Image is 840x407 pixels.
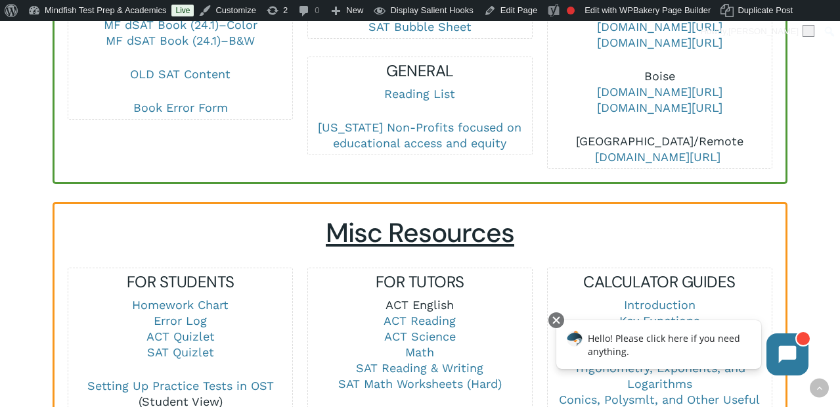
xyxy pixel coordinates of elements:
[386,298,454,312] a: ACT English
[130,67,231,81] a: OLD SAT Content
[595,150,720,164] a: [DOMAIN_NAME][URL]
[384,87,455,101] a: Reading List
[597,36,722,49] a: [DOMAIN_NAME][URL]
[356,361,483,375] a: SAT Reading & Writing
[548,133,772,165] p: [GEOGRAPHIC_DATA]/Remote
[597,20,722,34] a: [DOMAIN_NAME][URL]
[318,120,521,150] a: [US_STATE] Non-Profits focused on educational access and equity
[728,26,799,36] span: [PERSON_NAME]
[171,5,194,16] a: Live
[132,298,229,312] a: Homework Chart
[574,361,745,391] a: Trigonometry, Exponents, and Logarithms
[68,272,292,293] h5: FOR STUDENTS
[597,101,722,114] a: [DOMAIN_NAME][URL]
[696,21,820,42] a: Howdy,
[104,18,257,32] a: MF dSAT Book (24.1)–Color
[106,34,255,47] a: MF dSAT Book (24.1)–B&W
[597,85,722,99] a: [DOMAIN_NAME][URL]
[542,310,822,389] iframe: Chatbot
[548,272,772,293] h5: CALCULATOR GUIDES
[384,329,456,343] a: ACT Science
[384,314,456,327] a: ACT Reading
[147,345,214,359] a: SAT Quizlet
[87,379,274,393] a: Setting Up Practice Tests in OST
[338,377,502,391] a: SAT Math Worksheets (Hard)
[308,272,532,293] h5: FOR TUTORS
[326,216,514,251] span: Misc Resources
[405,345,434,359] a: Math
[154,314,207,327] a: Error Log
[567,7,575,14] div: Focus keyphrase not set
[146,329,215,343] a: ACT Quizlet
[548,68,772,133] p: Boise
[133,101,228,114] a: Book Error Form
[624,298,696,312] a: Introduction
[548,3,772,68] p: DTC
[308,60,532,82] h5: GENERAL
[368,20,472,34] a: SAT Bubble Sheet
